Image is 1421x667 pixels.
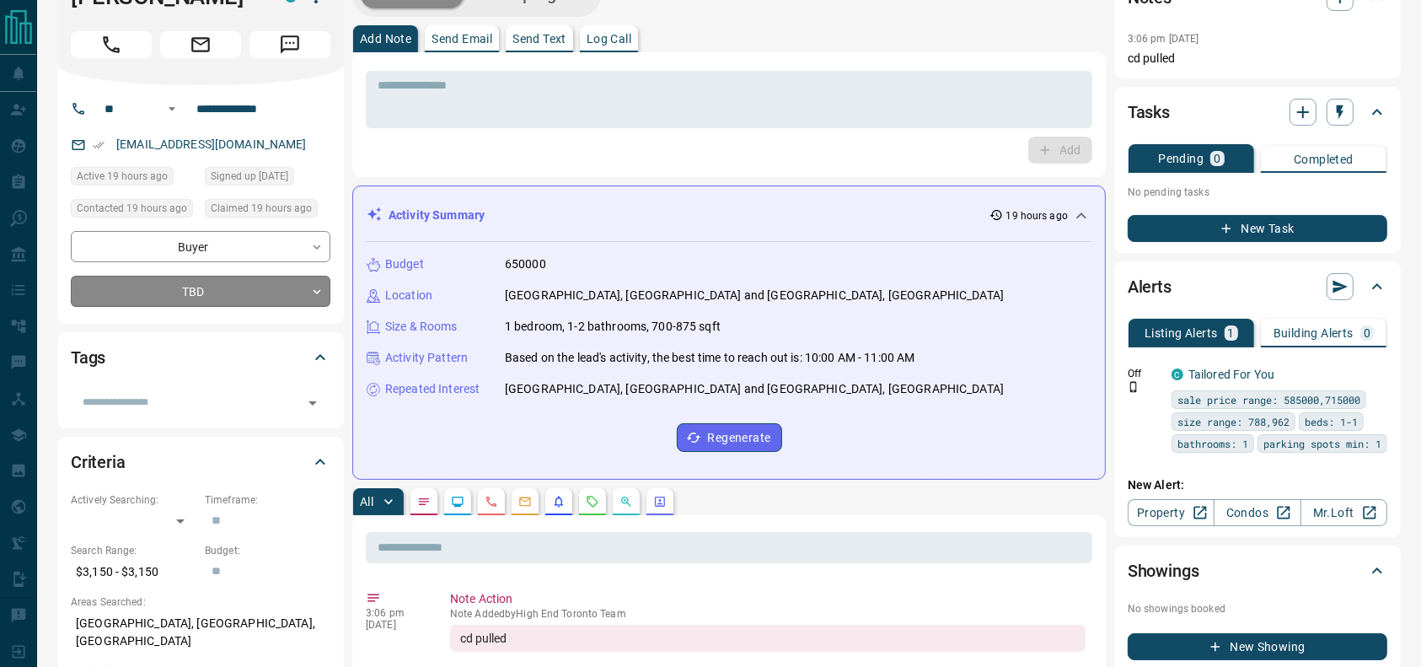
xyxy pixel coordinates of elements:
[211,168,288,185] span: Signed up [DATE]
[385,380,480,398] p: Repeated Interest
[205,492,330,508] p: Timeframe:
[451,495,464,508] svg: Lead Browsing Activity
[1128,551,1387,591] div: Showings
[93,139,105,151] svg: Email Verified
[1128,273,1172,300] h2: Alerts
[1128,601,1387,616] p: No showings booked
[1145,327,1218,339] p: Listing Alerts
[71,276,330,307] div: TBD
[366,607,425,619] p: 3:06 pm
[586,495,599,508] svg: Requests
[485,495,498,508] svg: Calls
[71,199,196,223] div: Thu Aug 14 2025
[385,256,424,273] p: Budget
[71,449,126,476] h2: Criteria
[587,33,631,45] p: Log Call
[71,337,330,378] div: Tags
[417,495,431,508] svg: Notes
[1214,499,1300,526] a: Condos
[1263,435,1381,452] span: parking spots min: 1
[505,287,1004,304] p: [GEOGRAPHIC_DATA], [GEOGRAPHIC_DATA] and [GEOGRAPHIC_DATA], [GEOGRAPHIC_DATA]
[116,137,307,151] a: [EMAIL_ADDRESS][DOMAIN_NAME]
[1177,413,1290,430] span: size range: 788,962
[653,495,667,508] svg: Agent Actions
[71,558,196,586] p: $3,150 - $3,150
[1128,180,1387,205] p: No pending tasks
[366,619,425,631] p: [DATE]
[505,380,1004,398] p: [GEOGRAPHIC_DATA], [GEOGRAPHIC_DATA] and [GEOGRAPHIC_DATA], [GEOGRAPHIC_DATA]
[77,168,168,185] span: Active 19 hours ago
[71,543,196,558] p: Search Range:
[1158,153,1204,164] p: Pending
[450,608,1086,620] p: Note Added by High End Toronto Team
[205,543,330,558] p: Budget:
[71,31,152,58] span: Call
[71,492,196,508] p: Actively Searching:
[1128,381,1139,393] svg: Push Notification Only
[1128,266,1387,307] div: Alerts
[1214,153,1220,164] p: 0
[505,318,721,336] p: 1 bedroom, 1-2 bathrooms, 700-875 sqft
[1274,327,1354,339] p: Building Alerts
[1228,327,1235,339] p: 1
[360,496,373,508] p: All
[1128,366,1161,381] p: Off
[211,200,312,217] span: Claimed 19 hours ago
[71,594,330,610] p: Areas Searched:
[71,167,196,191] div: Thu Aug 14 2025
[77,200,187,217] span: Contacted 19 hours ago
[1188,368,1274,381] a: Tailored For You
[205,167,330,191] div: Sat Aug 09 2025
[619,495,633,508] svg: Opportunities
[450,590,1086,608] p: Note Action
[450,625,1086,652] div: cd pulled
[1128,99,1170,126] h2: Tasks
[301,391,324,415] button: Open
[1294,153,1354,165] p: Completed
[512,33,566,45] p: Send Text
[360,33,411,45] p: Add Note
[71,442,330,482] div: Criteria
[1177,435,1248,452] span: bathrooms: 1
[1128,215,1387,242] button: New Task
[1128,476,1387,494] p: New Alert:
[1128,557,1199,584] h2: Showings
[1128,33,1199,45] p: 3:06 pm [DATE]
[162,99,182,119] button: Open
[1364,327,1370,339] p: 0
[1128,92,1387,132] div: Tasks
[552,495,566,508] svg: Listing Alerts
[205,199,330,223] div: Thu Aug 14 2025
[367,200,1091,231] div: Activity Summary19 hours ago
[249,31,330,58] span: Message
[1128,50,1387,67] p: cd pulled
[1300,499,1387,526] a: Mr.Loft
[160,31,241,58] span: Email
[1006,208,1068,223] p: 19 hours ago
[71,344,105,371] h2: Tags
[1172,368,1183,380] div: condos.ca
[385,318,458,336] p: Size & Rooms
[389,207,485,224] p: Activity Summary
[1128,633,1387,660] button: New Showing
[1128,499,1215,526] a: Property
[1305,413,1358,430] span: beds: 1-1
[677,423,782,452] button: Regenerate
[1177,391,1360,408] span: sale price range: 585000,715000
[71,610,330,655] p: [GEOGRAPHIC_DATA], [GEOGRAPHIC_DATA], [GEOGRAPHIC_DATA]
[505,256,546,273] p: 650000
[385,349,468,367] p: Activity Pattern
[518,495,532,508] svg: Emails
[71,231,330,262] div: Buyer
[385,287,432,304] p: Location
[432,33,492,45] p: Send Email
[505,349,915,367] p: Based on the lead's activity, the best time to reach out is: 10:00 AM - 11:00 AM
